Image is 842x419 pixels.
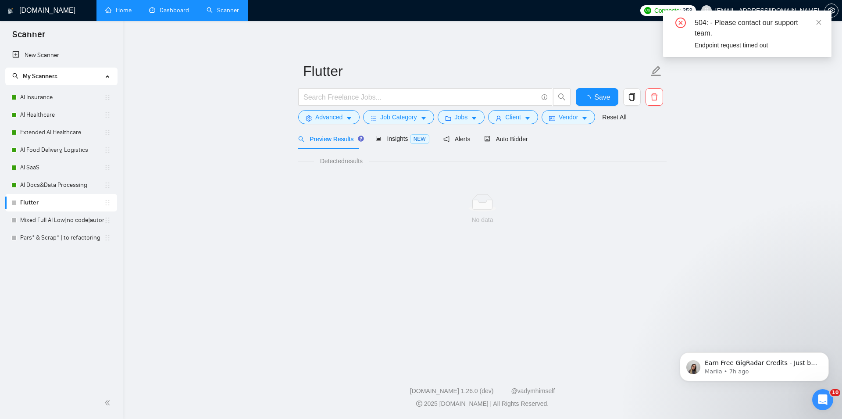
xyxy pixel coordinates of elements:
[380,112,417,122] span: Job Category
[524,115,531,122] span: caret-down
[682,6,692,15] span: 353
[5,159,117,176] li: AI SaaS
[104,398,113,407] span: double-left
[650,65,662,77] span: edit
[488,110,538,124] button: userClientcaret-down
[7,4,14,18] img: logo
[20,159,104,176] a: AI SaaS
[104,217,111,224] span: holder
[438,110,485,124] button: folderJobscaret-down
[303,92,538,103] input: Search Freelance Jobs...
[667,334,842,395] iframe: Intercom notifications message
[20,229,104,247] a: Pars* & Scrap* | to refactoring
[5,211,117,229] li: Mixed Full AI Low|no code|automations
[149,7,189,14] a: dashboardDashboard
[542,94,547,100] span: info-circle
[443,136,471,143] span: Alerts
[559,112,578,122] span: Vendor
[23,72,57,80] span: My Scanners
[315,112,343,122] span: Advanced
[375,136,382,142] span: area-chart
[695,18,821,39] div: 504: - Please contact our support team.
[104,129,111,136] span: holder
[20,211,104,229] a: Mixed Full AI Low|no code|automations
[824,4,838,18] button: setting
[104,111,111,118] span: holder
[644,7,651,14] img: upwork-logo.png
[357,135,365,143] div: Tooltip anchor
[20,106,104,124] a: AI Healthcare
[12,73,18,79] span: search
[584,95,594,102] span: loading
[5,194,117,211] li: Flutter
[421,115,427,122] span: caret-down
[646,93,663,101] span: delete
[298,110,360,124] button: settingAdvancedcaret-down
[5,176,117,194] li: AI Docs&Data Processing
[346,115,352,122] span: caret-down
[20,124,104,141] a: Extended AI Healthcare
[20,89,104,106] a: AI Insurance
[5,89,117,106] li: AI Insurance
[5,141,117,159] li: AI Food Delivery, Logistics
[624,93,640,101] span: copy
[130,399,835,408] div: 2025 [DOMAIN_NAME] | All Rights Reserved.
[20,176,104,194] a: AI Docs&Data Processing
[314,156,369,166] span: Detected results
[5,47,117,64] li: New Scanner
[5,106,117,124] li: AI Healthcare
[20,194,104,211] a: Flutter
[443,136,450,142] span: notification
[623,88,641,106] button: copy
[375,135,429,142] span: Insights
[824,7,838,14] a: setting
[602,112,626,122] a: Reset All
[5,28,52,47] span: Scanner
[5,229,117,247] li: Pars* & Scrap* | to refactoring
[582,115,588,122] span: caret-down
[104,147,111,154] span: holder
[104,234,111,241] span: holder
[306,115,312,122] span: setting
[549,115,555,122] span: idcard
[298,136,361,143] span: Preview Results
[484,136,528,143] span: Auto Bidder
[471,115,477,122] span: caret-down
[104,94,111,101] span: holder
[410,387,494,394] a: [DOMAIN_NAME] 1.26.0 (dev)
[20,141,104,159] a: AI Food Delivery, Logistics
[12,72,57,80] span: My Scanners
[654,6,681,15] span: Connects:
[105,7,132,14] a: homeHome
[104,164,111,171] span: holder
[830,389,840,396] span: 10
[207,7,239,14] a: searchScanner
[553,88,571,106] button: search
[553,93,570,101] span: search
[816,19,822,25] span: close
[484,136,490,142] span: robot
[812,389,833,410] iframe: Intercom live chat
[305,215,660,225] div: No data
[371,115,377,122] span: bars
[455,112,468,122] span: Jobs
[416,401,422,407] span: copyright
[505,112,521,122] span: Client
[594,92,610,103] span: Save
[410,134,429,144] span: NEW
[5,124,117,141] li: Extended AI Healthcare
[445,115,451,122] span: folder
[511,387,555,394] a: @vadymhimself
[695,40,821,50] div: Endpoint request timed out
[12,47,110,64] a: New Scanner
[303,60,649,82] input: Scanner name...
[703,7,710,14] span: user
[363,110,434,124] button: barsJob Categorycaret-down
[104,182,111,189] span: holder
[675,18,686,28] span: close-circle
[825,7,838,14] span: setting
[576,88,618,106] button: Save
